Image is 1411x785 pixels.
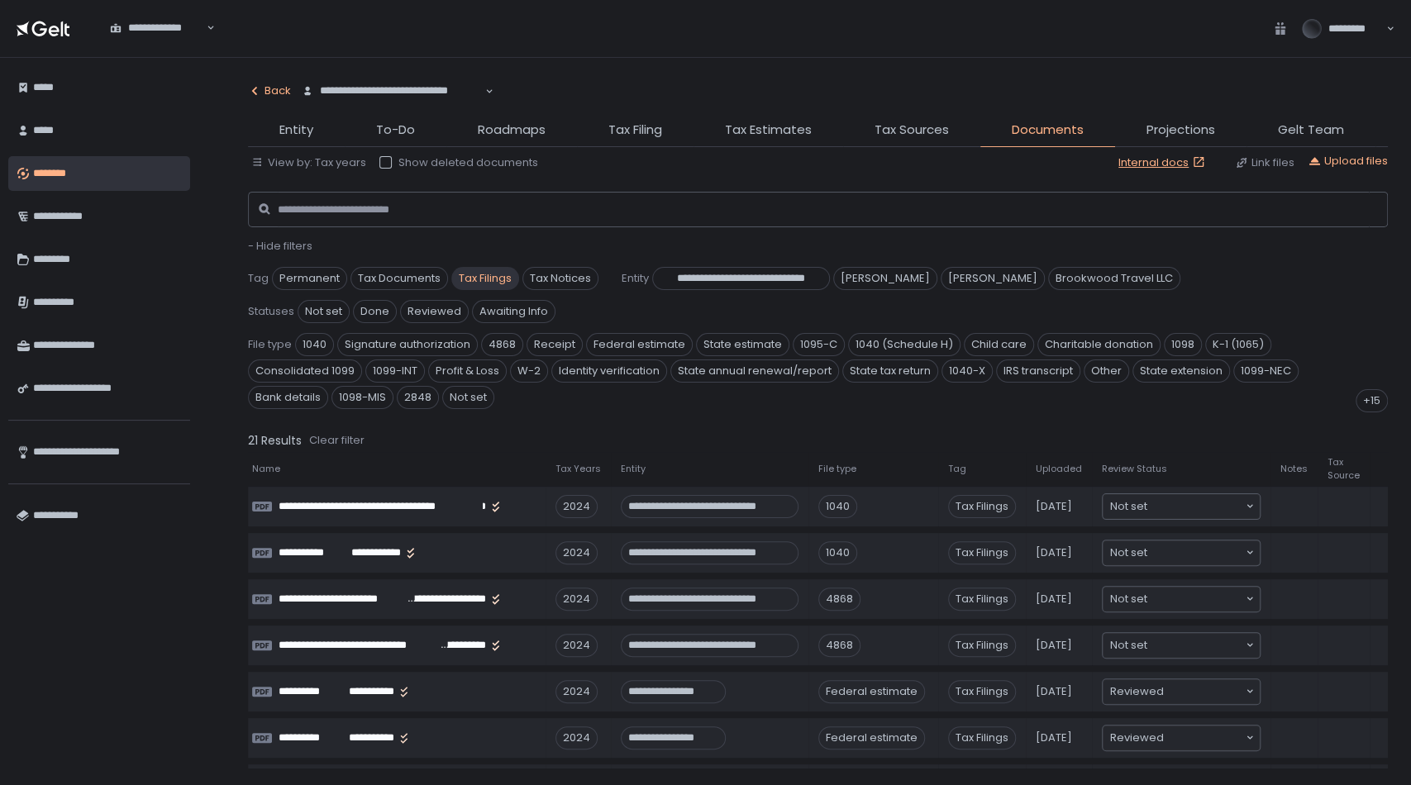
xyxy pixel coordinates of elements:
[818,541,857,564] div: 1040
[1084,359,1129,383] span: Other
[1110,545,1147,561] span: Not set
[1164,333,1202,356] span: 1098
[1103,540,1260,565] div: Search for option
[248,304,294,319] span: Statuses
[331,386,393,409] span: 1098-MIS
[110,36,205,52] input: Search for option
[1110,637,1147,654] span: Not set
[248,271,269,286] span: Tag
[248,83,291,98] div: Back
[1036,592,1072,607] span: [DATE]
[1118,155,1208,170] a: Internal docs
[1164,730,1244,746] input: Search for option
[248,239,312,254] button: - Hide filters
[350,267,448,290] span: Tax Documents
[295,333,334,356] span: 1040
[1278,121,1344,140] span: Gelt Team
[608,121,662,140] span: Tax Filing
[1147,637,1244,654] input: Search for option
[428,359,507,383] span: Profit & Loss
[376,121,415,140] span: To-Do
[875,121,949,140] span: Tax Sources
[478,121,546,140] span: Roadmaps
[555,680,598,703] div: 2024
[365,359,425,383] span: 1099-INT
[1328,456,1360,481] span: Tax Source
[1164,683,1244,700] input: Search for option
[1036,545,1072,560] span: [DATE]
[555,541,598,564] div: 2024
[586,333,693,356] span: Federal estimate
[818,495,857,518] div: 1040
[252,463,280,475] span: Name
[1110,683,1164,700] span: Reviewed
[510,359,548,383] span: W-2
[948,680,1016,703] span: Tax Filings
[941,267,1045,290] span: [PERSON_NAME]
[1036,463,1082,475] span: Uploaded
[400,300,469,323] span: Reviewed
[818,634,860,657] div: 4868
[1102,463,1167,475] span: Review Status
[309,433,365,448] div: Clear filter
[1103,726,1260,750] div: Search for option
[1036,638,1072,653] span: [DATE]
[1147,545,1244,561] input: Search for option
[397,386,439,409] span: 2848
[1036,730,1072,745] span: [DATE]
[291,74,493,108] div: Search for option
[670,359,839,383] span: State annual renewal/report
[527,333,583,356] span: Receipt
[555,634,598,657] div: 2024
[793,333,845,356] span: 1095-C
[948,495,1016,518] span: Tax Filings
[622,271,649,286] span: Entity
[481,333,523,356] span: 4868
[308,432,365,449] button: Clear filter
[621,463,646,475] span: Entity
[1036,499,1072,514] span: [DATE]
[1233,359,1299,383] span: 1099-NEC
[472,300,555,323] span: Awaiting Info
[818,680,925,703] div: Federal estimate
[818,726,925,749] div: Federal estimate
[248,432,302,449] span: 21 Results
[1036,684,1072,699] span: [DATE]
[551,359,667,383] span: Identity verification
[1235,155,1294,170] button: Link files
[948,541,1016,564] span: Tax Filings
[696,333,789,356] span: State estimate
[1110,730,1164,746] span: Reviewed
[279,121,313,140] span: Entity
[272,267,347,290] span: Permanent
[725,121,812,140] span: Tax Estimates
[996,359,1080,383] span: IRS transcript
[818,588,860,611] div: 4868
[555,726,598,749] div: 2024
[1103,494,1260,519] div: Search for option
[818,463,856,475] span: File type
[1110,498,1147,515] span: Not set
[948,588,1016,611] span: Tax Filings
[1103,633,1260,658] div: Search for option
[842,359,938,383] span: State tax return
[248,337,292,352] span: File type
[99,12,215,45] div: Search for option
[251,155,366,170] button: View by: Tax years
[1308,154,1388,169] button: Upload files
[248,74,291,107] button: Back
[948,463,966,475] span: Tag
[555,463,601,475] span: Tax Years
[248,238,312,254] span: - Hide filters
[302,98,484,115] input: Search for option
[833,267,937,290] span: [PERSON_NAME]
[1132,359,1230,383] span: State extension
[964,333,1034,356] span: Child care
[1103,679,1260,704] div: Search for option
[442,386,494,409] span: Not set
[522,267,598,290] span: Tax Notices
[1280,463,1308,475] span: Notes
[1146,121,1215,140] span: Projections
